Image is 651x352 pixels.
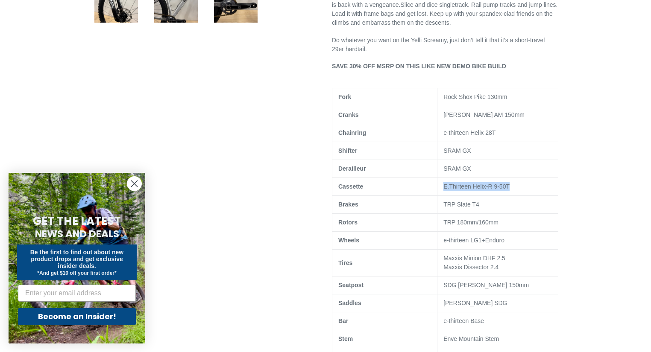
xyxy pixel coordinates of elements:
[338,93,351,100] b: Fork
[33,213,121,229] span: GET THE LATEST
[338,282,364,288] b: Seatpost
[437,178,566,196] td: E.Thirteen Helix-R 9-50T
[338,335,353,342] b: Stem
[338,165,366,172] b: Derailleur
[37,270,116,276] span: *And get $10 off your first order*
[443,129,496,136] span: e-thirteen Helix 28T
[437,294,566,312] td: [PERSON_NAME] SDG
[338,183,363,190] b: Cassette
[18,285,136,302] input: Enter your email address
[332,37,545,52] span: Do whatever you want on the Yelli Screamy, just don’t tell it that it’s a short-travel 29er hardt...
[332,63,506,70] span: SAVE 30% OFF MSRP ON THIS LIKE NEW DEMO BIKE BUILD
[443,317,484,324] span: e-thirteen Base
[338,300,361,306] b: Saddles
[443,335,499,342] span: Enve Mountain Stem
[338,201,358,208] b: Brakes
[338,111,358,118] b: Cranks
[437,276,566,294] td: SDG [PERSON_NAME] 150mm
[127,176,142,191] button: Close dialog
[437,214,566,232] td: TRP 180mm/160mm
[30,249,124,269] span: Be the first to find out about new product drops and get exclusive insider deals.
[437,196,566,214] td: TRP Slate T4
[443,111,525,118] span: [PERSON_NAME] AM 150mm
[338,147,357,154] b: Shifter
[338,317,348,324] b: Bar
[338,259,352,266] b: Tires
[443,93,507,100] span: Rock Shox Pike 130mm
[18,308,136,325] button: Become an Insider!
[443,254,560,272] p: Maxxis Minion DHF 2.5 Maxxis Dissector 2.4
[338,129,366,136] b: Chainring
[437,142,566,160] td: SRAM GX
[35,227,119,241] span: NEWS AND DEALS
[338,237,359,244] b: Wheels
[437,160,566,178] td: SRAM GX
[338,219,358,226] b: Rotors
[443,237,504,244] span: e-thirteen LG1+Enduro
